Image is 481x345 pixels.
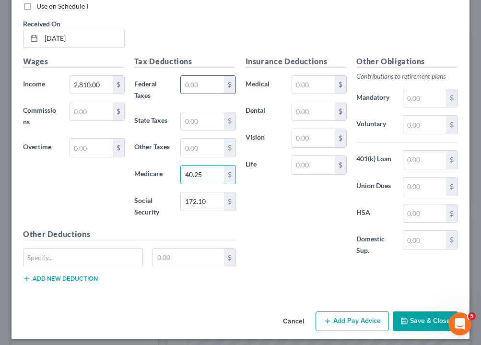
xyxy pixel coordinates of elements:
span: Received On [23,20,60,28]
div: $ [335,76,346,94]
input: 0.00 [292,129,335,147]
input: 0.00 [70,139,113,157]
input: 0.00 [403,151,446,169]
div: $ [224,166,235,184]
input: 0.00 [153,249,223,267]
label: Dental [241,102,287,121]
div: $ [224,76,235,94]
input: 0.00 [181,192,223,211]
label: Union Dues [352,177,398,196]
button: Cancel [275,312,312,332]
input: 0.00 [403,178,446,196]
label: Medical [241,75,287,95]
input: MM/DD/YYYY [41,29,124,48]
label: 401(k) Loan [352,150,398,169]
div: $ [446,89,458,107]
button: Add Pay Advice [316,311,389,332]
div: $ [446,116,458,134]
input: 0.00 [181,166,223,184]
span: Use on Schedule I [36,2,88,10]
div: $ [224,192,235,211]
input: 0.00 [292,76,335,94]
input: 0.00 [403,204,446,223]
div: $ [224,249,235,267]
input: 0.00 [181,112,223,131]
button: Save & Close [393,311,458,332]
label: Life [241,155,287,175]
label: Domestic Sup. [352,230,398,259]
label: Vision [241,129,287,148]
label: Medicare [129,165,176,184]
input: 0.00 [403,116,446,134]
label: HSA [352,204,398,223]
label: Federal Taxes [129,75,176,104]
h5: Insurance Deductions [246,56,347,68]
div: $ [446,151,458,169]
label: State Taxes [129,112,176,131]
input: 0.00 [403,231,446,249]
input: Specify... [23,249,142,267]
button: Add new deduction [23,275,98,283]
div: $ [113,76,124,94]
label: Commissions [18,102,65,131]
input: 0.00 [70,102,113,120]
div: $ [113,139,124,157]
h5: Wages [23,56,125,68]
input: 0.00 [181,76,223,94]
input: 0.00 [292,156,335,174]
iframe: Intercom live chat [448,312,471,335]
div: $ [224,112,235,131]
input: 0.00 [70,76,113,94]
h5: Tax Deductions [134,56,236,68]
label: Other Taxes [129,138,176,157]
label: Voluntary [352,115,398,134]
input: 0.00 [292,102,335,120]
div: $ [335,129,346,147]
input: 0.00 [403,89,446,107]
div: $ [446,204,458,223]
label: Mandatory [352,89,398,108]
div: $ [224,139,235,157]
div: $ [335,156,346,174]
span: Income [23,80,45,88]
span: 5 [468,312,476,320]
div: $ [113,102,124,120]
input: 0.00 [181,139,223,157]
div: $ [446,231,458,249]
label: Social Security [129,192,176,221]
p: Contributions to retirement plans [356,71,458,81]
label: Overtime [18,138,65,157]
div: $ [335,102,346,120]
h5: Other Deductions [23,228,236,240]
div: $ [446,178,458,196]
h5: Other Obligations [356,56,458,68]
